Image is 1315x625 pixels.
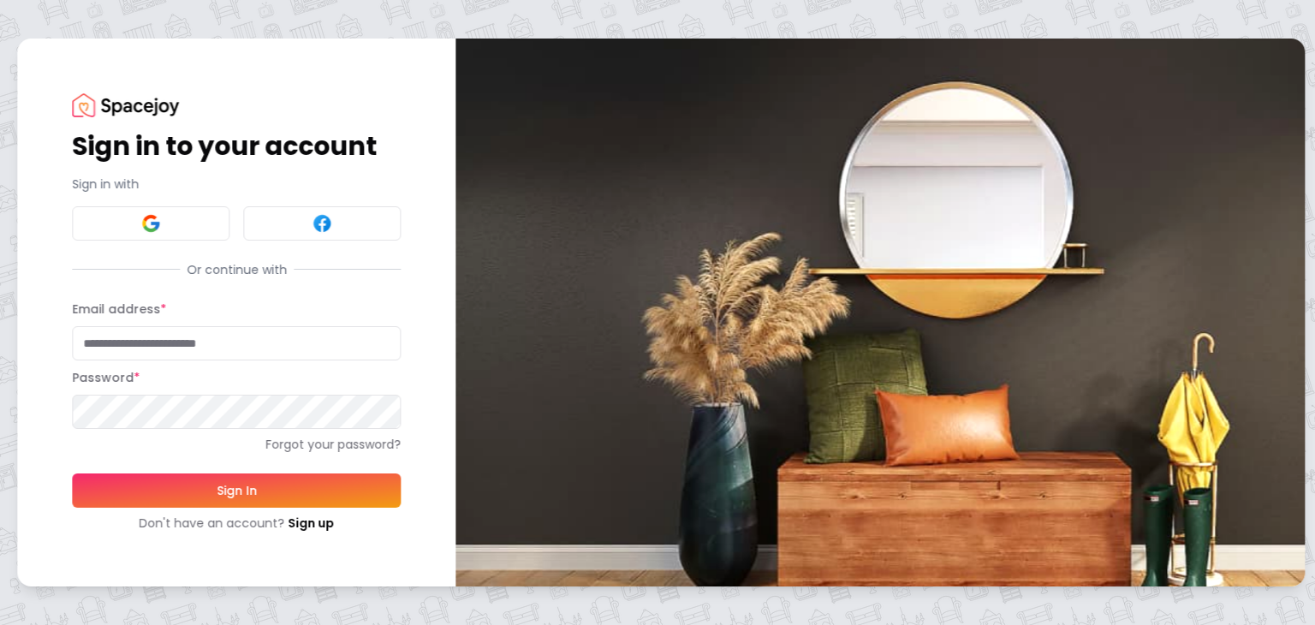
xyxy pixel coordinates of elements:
a: Sign up [288,515,334,532]
button: Sign In [72,473,401,508]
h1: Sign in to your account [72,131,401,162]
a: Forgot your password? [72,436,401,453]
img: banner [455,39,1305,586]
img: Spacejoy Logo [72,93,179,116]
img: Google signin [140,213,161,234]
label: Email address [72,301,166,318]
label: Password [72,369,140,386]
p: Sign in with [72,176,401,193]
img: Facebook signin [312,213,332,234]
div: Don't have an account? [72,515,401,532]
span: Or continue with [180,261,294,278]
